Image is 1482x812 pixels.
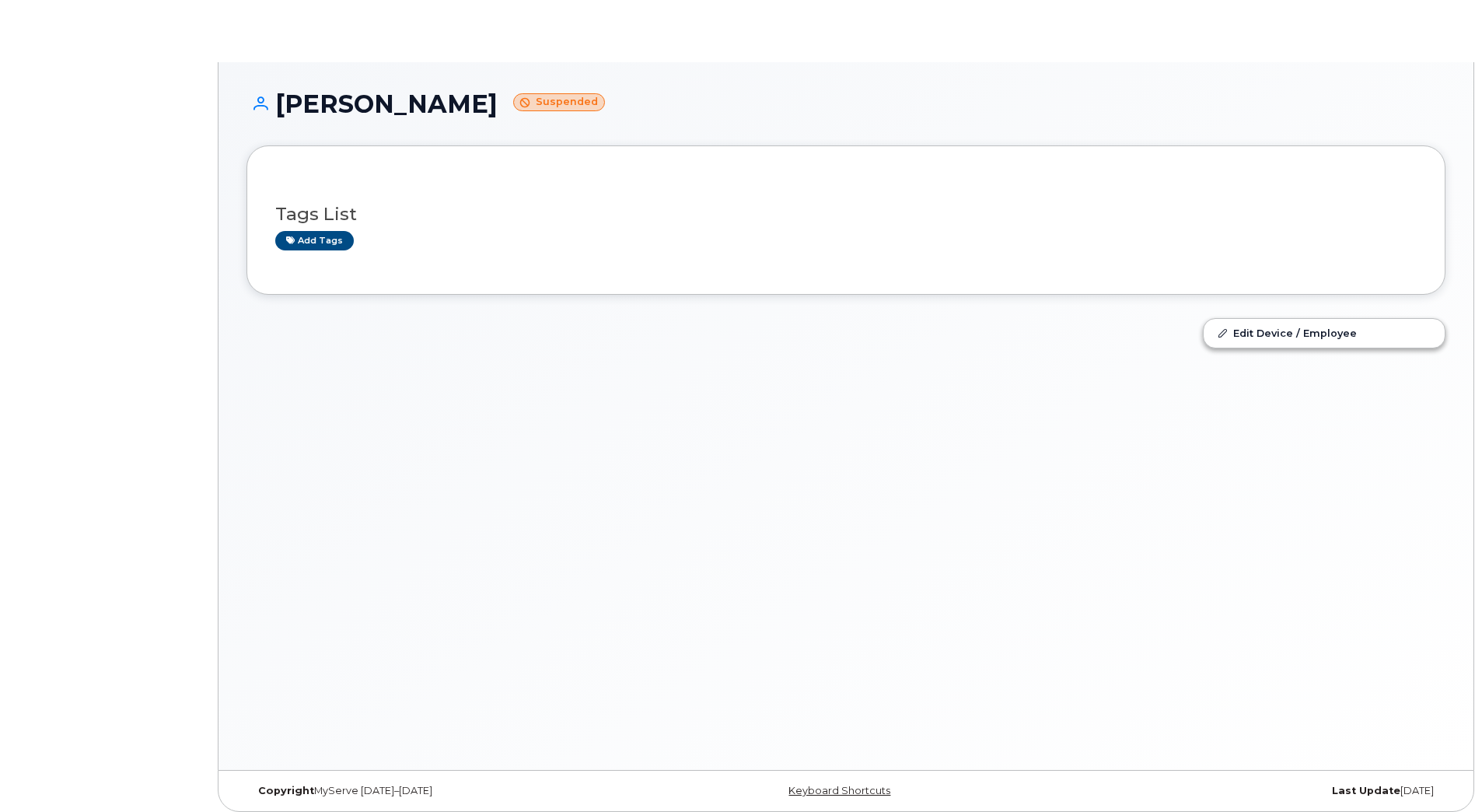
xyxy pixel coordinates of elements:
[246,785,646,797] div: MyServe [DATE]–[DATE]
[513,93,605,111] small: Suspended
[275,205,1417,224] h3: Tags List
[788,785,890,796] a: Keyboard Shortcuts
[1046,785,1445,797] div: [DATE]
[1332,785,1400,796] strong: Last Update
[246,90,1445,117] h1: [PERSON_NAME]
[1204,319,1445,347] a: Edit Device / Employee
[275,231,354,250] a: Add tags
[258,785,314,796] strong: Copyright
